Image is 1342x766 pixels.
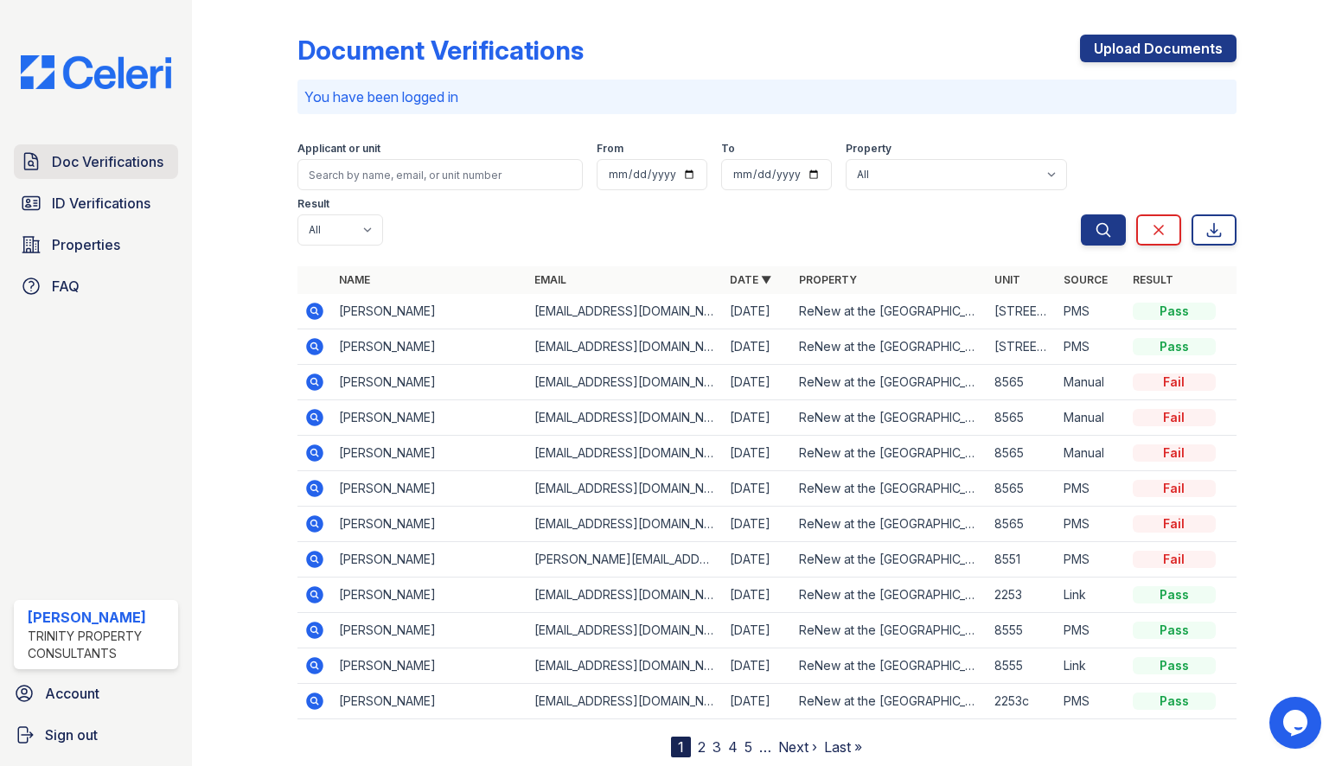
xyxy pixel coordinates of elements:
[297,35,584,66] div: Document Verifications
[778,738,817,756] a: Next ›
[723,294,792,329] td: [DATE]
[987,578,1057,613] td: 2253
[792,613,987,648] td: ReNew at the [GEOGRAPHIC_DATA]
[527,400,723,436] td: [EMAIL_ADDRESS][DOMAIN_NAME]
[304,86,1229,107] p: You have been logged in
[1057,542,1126,578] td: PMS
[728,738,738,756] a: 4
[1133,409,1216,426] div: Fail
[1057,471,1126,507] td: PMS
[1269,697,1325,749] iframe: chat widget
[1133,480,1216,497] div: Fail
[723,613,792,648] td: [DATE]
[14,227,178,262] a: Properties
[527,542,723,578] td: [PERSON_NAME][EMAIL_ADDRESS][DOMAIN_NAME]
[527,471,723,507] td: [EMAIL_ADDRESS][DOMAIN_NAME]
[1057,648,1126,684] td: Link
[332,507,527,542] td: [PERSON_NAME]
[527,648,723,684] td: [EMAIL_ADDRESS][DOMAIN_NAME]
[1133,551,1216,568] div: Fail
[1133,693,1216,710] div: Pass
[1057,436,1126,471] td: Manual
[52,276,80,297] span: FAQ
[7,676,185,711] a: Account
[1133,303,1216,320] div: Pass
[1057,365,1126,400] td: Manual
[45,683,99,704] span: Account
[332,613,527,648] td: [PERSON_NAME]
[527,613,723,648] td: [EMAIL_ADDRESS][DOMAIN_NAME]
[723,400,792,436] td: [DATE]
[723,329,792,365] td: [DATE]
[792,329,987,365] td: ReNew at the [GEOGRAPHIC_DATA]
[987,329,1057,365] td: [STREET_ADDRESS]
[987,365,1057,400] td: 8565
[1133,586,1216,603] div: Pass
[1133,622,1216,639] div: Pass
[332,471,527,507] td: [PERSON_NAME]
[723,648,792,684] td: [DATE]
[1057,294,1126,329] td: PMS
[527,365,723,400] td: [EMAIL_ADDRESS][DOMAIN_NAME]
[527,578,723,613] td: [EMAIL_ADDRESS][DOMAIN_NAME]
[792,436,987,471] td: ReNew at the [GEOGRAPHIC_DATA]
[332,436,527,471] td: [PERSON_NAME]
[1133,373,1216,391] div: Fail
[527,436,723,471] td: [EMAIL_ADDRESS][DOMAIN_NAME]
[28,628,171,662] div: Trinity Property Consultants
[1133,273,1173,286] a: Result
[52,234,120,255] span: Properties
[52,193,150,214] span: ID Verifications
[1057,400,1126,436] td: Manual
[987,436,1057,471] td: 8565
[792,294,987,329] td: ReNew at the [GEOGRAPHIC_DATA]
[792,684,987,719] td: ReNew at the [GEOGRAPHIC_DATA]
[792,648,987,684] td: ReNew at the [GEOGRAPHIC_DATA]
[1133,515,1216,533] div: Fail
[799,273,857,286] a: Property
[28,607,171,628] div: [PERSON_NAME]
[534,273,566,286] a: Email
[723,507,792,542] td: [DATE]
[671,737,691,757] div: 1
[698,738,706,756] a: 2
[332,578,527,613] td: [PERSON_NAME]
[332,542,527,578] td: [PERSON_NAME]
[14,144,178,179] a: Doc Verifications
[987,294,1057,329] td: [STREET_ADDRESS]
[1080,35,1237,62] a: Upload Documents
[723,542,792,578] td: [DATE]
[713,738,721,756] a: 3
[792,578,987,613] td: ReNew at the [GEOGRAPHIC_DATA]
[297,142,380,156] label: Applicant or unit
[723,684,792,719] td: [DATE]
[297,159,582,190] input: Search by name, email, or unit number
[14,269,178,303] a: FAQ
[14,186,178,220] a: ID Verifications
[339,273,370,286] a: Name
[1133,338,1216,355] div: Pass
[792,542,987,578] td: ReNew at the [GEOGRAPHIC_DATA]
[721,142,735,156] label: To
[987,471,1057,507] td: 8565
[332,684,527,719] td: [PERSON_NAME]
[527,294,723,329] td: [EMAIL_ADDRESS][DOMAIN_NAME]
[792,365,987,400] td: ReNew at the [GEOGRAPHIC_DATA]
[723,436,792,471] td: [DATE]
[987,684,1057,719] td: 2253c
[527,684,723,719] td: [EMAIL_ADDRESS][DOMAIN_NAME]
[792,507,987,542] td: ReNew at the [GEOGRAPHIC_DATA]
[723,471,792,507] td: [DATE]
[1057,507,1126,542] td: PMS
[7,718,185,752] a: Sign out
[1133,657,1216,674] div: Pass
[1133,444,1216,462] div: Fail
[759,737,771,757] span: …
[1057,613,1126,648] td: PMS
[1057,578,1126,613] td: Link
[792,400,987,436] td: ReNew at the [GEOGRAPHIC_DATA]
[987,542,1057,578] td: 8551
[332,365,527,400] td: [PERSON_NAME]
[824,738,862,756] a: Last »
